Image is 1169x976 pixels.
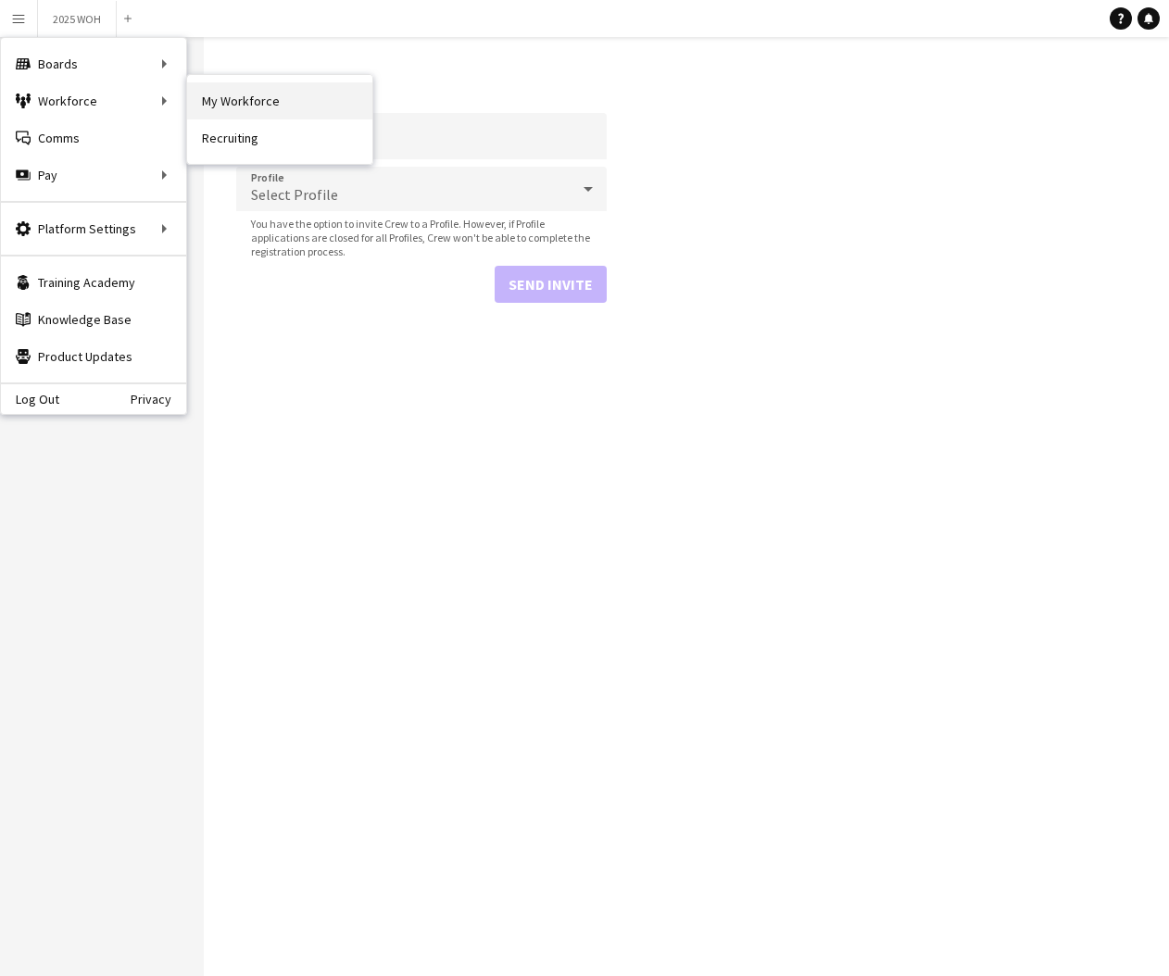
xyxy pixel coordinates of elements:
a: My Workforce [187,82,372,119]
div: Workforce [1,82,186,119]
a: Log Out [1,392,59,407]
div: Pay [1,156,186,194]
h1: Invite contact [236,70,607,98]
div: Boards [1,45,186,82]
div: Platform Settings [1,210,186,247]
a: Comms [1,119,186,156]
a: Privacy [131,392,186,407]
a: Product Updates [1,338,186,375]
button: 2025 WOH [38,1,117,37]
a: Recruiting [187,119,372,156]
span: Select Profile [251,185,338,204]
a: Training Academy [1,264,186,301]
a: Knowledge Base [1,301,186,338]
span: You have the option to invite Crew to a Profile. However, if Profile applications are closed for ... [236,217,607,258]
